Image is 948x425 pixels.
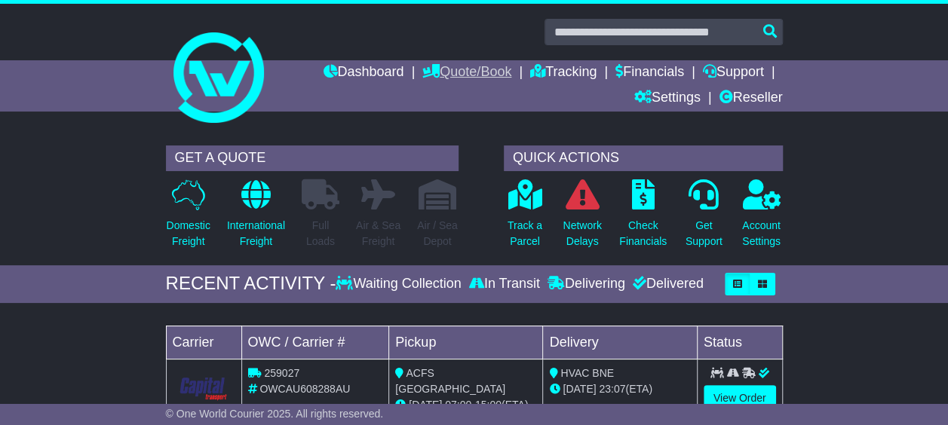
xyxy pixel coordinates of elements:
a: CheckFinancials [618,179,667,258]
a: Settings [634,86,701,112]
a: GetSupport [685,179,723,258]
td: Delivery [543,326,697,359]
a: AccountSettings [741,179,781,258]
span: 15:00 [475,399,502,411]
a: Dashboard [323,60,403,86]
a: DomesticFreight [166,179,211,258]
div: In Transit [465,276,544,292]
span: OWCAU608288AU [259,383,350,395]
span: © One World Courier 2025. All rights reserved. [166,408,384,420]
span: [DATE] [563,383,596,395]
p: Check Financials [619,218,667,249]
a: Tracking [530,60,597,86]
span: 23:07 [599,383,625,395]
div: GET A QUOTE [166,145,459,171]
p: Network Delays [563,218,601,249]
span: ACFS [GEOGRAPHIC_DATA] [395,367,505,395]
p: Full Loads [302,218,339,249]
td: Carrier [166,326,241,359]
p: Air & Sea Freight [356,218,400,249]
div: QUICK ACTIONS [504,145,783,171]
span: 259027 [264,367,299,379]
a: Reseller [719,86,782,112]
td: OWC / Carrier # [241,326,389,359]
p: Get Support [686,218,723,249]
p: Track a Parcel [508,218,542,249]
p: International Freight [227,218,285,249]
div: (ETA) [549,381,690,397]
p: Air / Sea Depot [417,218,458,249]
img: CapitalTransport.png [176,375,232,403]
a: Track aParcel [507,179,543,258]
p: Account Settings [742,218,781,249]
a: Financials [615,60,684,86]
a: Support [703,60,764,86]
div: - (ETA) [395,397,536,413]
span: HVAC BNE [560,367,614,379]
span: 07:00 [445,399,471,411]
a: View Order [704,385,776,411]
p: Domestic Freight [167,218,210,249]
div: Waiting Collection [336,276,465,292]
a: Quote/Book [422,60,511,86]
div: Delivering [544,276,629,292]
span: [DATE] [409,399,442,411]
a: NetworkDelays [562,179,602,258]
td: Status [697,326,782,359]
div: Delivered [629,276,704,292]
div: RECENT ACTIVITY - [166,273,336,295]
a: InternationalFreight [226,179,286,258]
td: Pickup [389,326,543,359]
